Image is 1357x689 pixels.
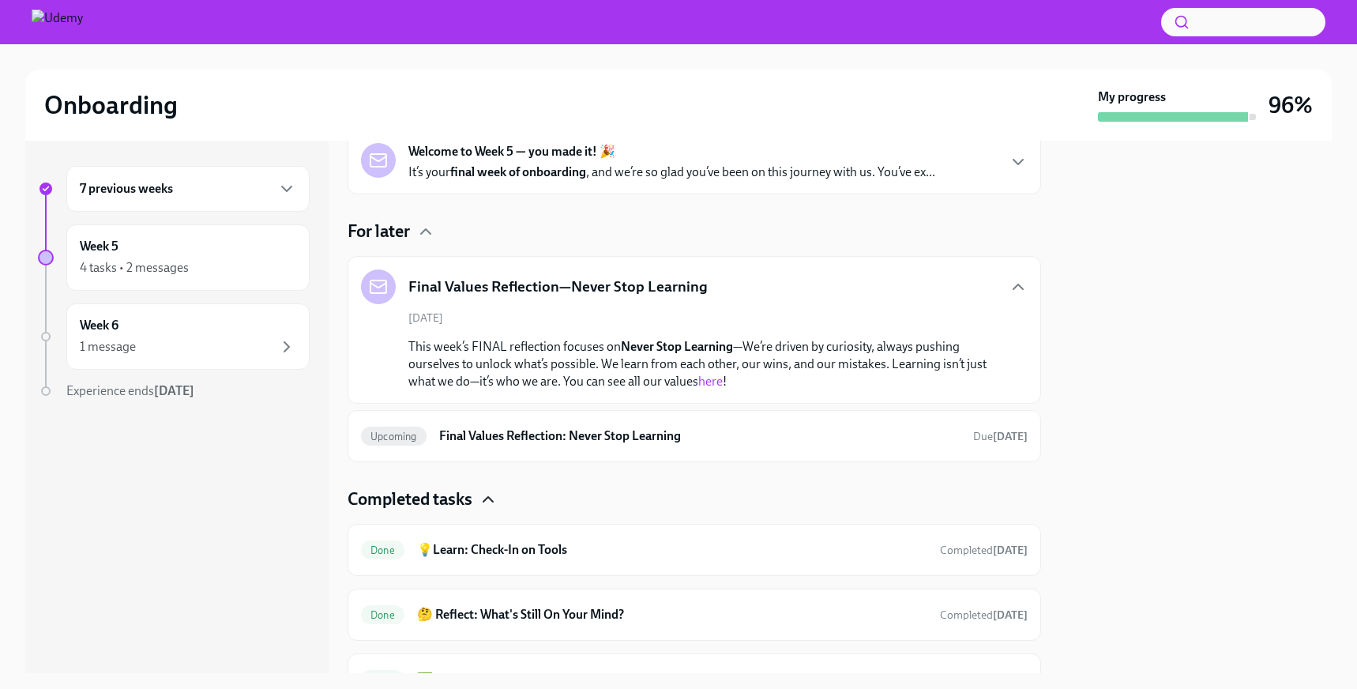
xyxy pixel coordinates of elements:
span: Due [973,430,1028,443]
h3: 96% [1269,91,1313,119]
p: It’s your , and we’re so glad you’ve been on this journey with us. You’ve ex... [408,164,935,181]
h6: 💡Learn: Check-In on Tools [417,541,927,559]
h4: Completed tasks [348,488,472,511]
strong: final week of onboarding [450,164,586,179]
a: Week 54 tasks • 2 messages [38,224,310,291]
span: Upcoming [361,431,427,442]
h6: ✅ Do: Keep Growing with Career Hub [417,671,927,688]
span: August 14th, 2025 09:38 [940,672,1028,687]
span: Done [361,544,404,556]
h6: 7 previous weeks [80,180,173,198]
span: August 14th, 2025 09:37 [940,608,1028,623]
span: Completed [940,544,1028,557]
span: Completed [940,608,1028,622]
h2: Onboarding [44,89,178,121]
div: For later [348,220,1041,243]
strong: Never Stop Learning [621,339,733,354]
a: UpcomingFinal Values Reflection: Never Stop LearningDue[DATE] [361,424,1028,449]
strong: [DATE] [993,673,1028,687]
a: Week 61 message [38,303,310,370]
span: Done [361,609,404,621]
strong: Welcome to Week 5 — you made it! 🎉 [408,143,615,160]
div: Completed tasks [348,488,1041,511]
span: August 18th, 2025 10:00 [973,429,1028,444]
h5: Final Values Reflection—Never Stop Learning [408,277,708,297]
h6: Week 6 [80,317,118,334]
h6: Final Values Reflection: Never Stop Learning [439,427,960,445]
a: Done🤔 Reflect: What's Still On Your Mind?Completed[DATE] [361,602,1028,627]
span: Completed [940,673,1028,687]
div: 1 message [80,338,136,356]
strong: [DATE] [993,608,1028,622]
strong: My progress [1098,88,1166,106]
a: Done💡Learn: Check-In on ToolsCompleted[DATE] [361,537,1028,563]
h6: 🤔 Reflect: What's Still On Your Mind? [417,606,927,623]
p: This week’s FINAL reflection focuses on —We’re driven by curiosity, always pushing ourselves to u... [408,338,1002,390]
span: Experience ends [66,383,194,398]
span: [DATE] [408,311,443,326]
img: Udemy [32,9,83,35]
div: 4 tasks • 2 messages [80,259,189,277]
div: 7 previous weeks [66,166,310,212]
strong: [DATE] [154,383,194,398]
strong: [DATE] [993,430,1028,443]
h6: Week 5 [80,238,118,255]
h4: For later [348,220,410,243]
a: here [698,374,723,389]
span: August 14th, 2025 09:35 [940,543,1028,558]
strong: [DATE] [993,544,1028,557]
